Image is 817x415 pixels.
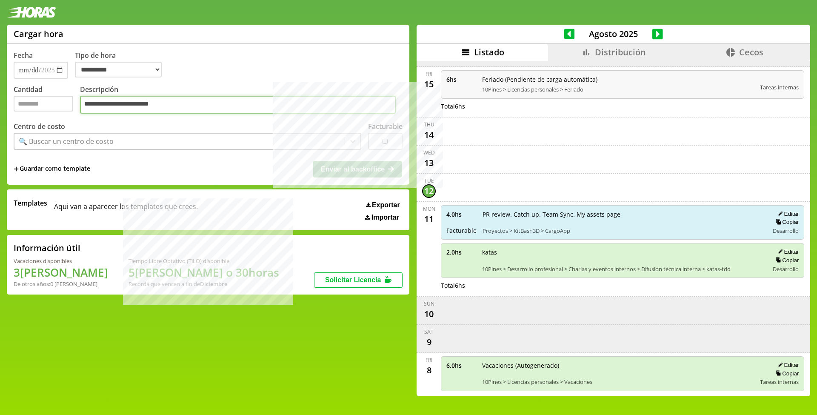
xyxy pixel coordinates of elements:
span: Aqui van a aparecer los templates que crees. [54,198,198,221]
button: Exportar [363,201,403,209]
div: Tue [424,177,434,184]
div: Sun [424,300,434,307]
span: +Guardar como template [14,164,90,174]
div: 11 [422,212,436,226]
div: 9 [422,335,436,349]
div: Fri [426,70,432,77]
h1: 3 [PERSON_NAME] [14,265,108,280]
span: Cecos [739,46,763,58]
span: Exportar [372,201,400,209]
div: Tiempo Libre Optativo (TiLO) disponible [129,257,279,265]
span: 10Pines > Licencias personales > Vacaciones [482,378,754,386]
span: PR review. Catch up. Team Sync. My assets page [483,210,763,218]
label: Tipo de hora [75,51,169,79]
div: 15 [422,77,436,91]
button: Copiar [773,257,799,264]
span: Templates [14,198,47,208]
label: Fecha [14,51,33,60]
button: Copiar [773,218,799,226]
span: Proyectos > KitBash3D > CargoApp [483,227,763,235]
div: 13 [422,156,436,170]
span: 6 hs [446,75,476,83]
span: Listado [474,46,504,58]
span: Vacaciones (Autogenerado) [482,361,754,369]
span: 4.0 hs [446,210,477,218]
div: 🔍 Buscar un centro de costo [19,137,114,146]
span: Feriado (Pendiente de carga automática) [482,75,754,83]
span: Desarrollo [773,227,799,235]
span: 6.0 hs [446,361,476,369]
span: 2.0 hs [446,248,476,256]
div: Vacaciones disponibles [14,257,108,265]
div: Total 6 hs [441,102,804,110]
div: Sat [424,328,434,335]
select: Tipo de hora [75,62,162,77]
div: scrollable content [417,61,810,395]
span: Distribución [595,46,646,58]
h2: Información útil [14,242,80,254]
button: Solicitar Licencia [314,272,403,288]
input: Cantidad [14,96,73,112]
button: Editar [775,248,799,255]
span: Tareas internas [760,378,799,386]
textarea: Descripción [80,96,396,114]
span: Solicitar Licencia [325,276,381,283]
label: Cantidad [14,85,80,116]
span: Facturable [446,226,477,235]
span: 10Pines > Desarrollo profesional > Charlas y eventos internos > Difusion técnica interna > katas-tdd [482,265,763,273]
button: Copiar [773,370,799,377]
span: Agosto 2025 [574,28,652,40]
div: Mon [423,205,435,212]
label: Facturable [368,122,403,131]
div: Recordá que vencen a fin de [129,280,279,288]
div: 14 [422,128,436,142]
span: + [14,164,19,174]
div: 12 [422,184,436,198]
div: Total 6 hs [441,395,804,403]
b: Diciembre [200,280,227,288]
span: Tareas internas [760,83,799,91]
span: Importar [371,214,399,221]
div: Fri [426,356,432,363]
label: Centro de costo [14,122,65,131]
div: 10 [422,307,436,321]
label: Descripción [80,85,403,116]
button: Editar [775,361,799,369]
span: Desarrollo [773,265,799,273]
div: Thu [424,121,434,128]
div: Total 6 hs [441,281,804,289]
span: 10Pines > Licencias personales > Feriado [482,86,754,93]
div: 8 [422,363,436,377]
h1: 5 [PERSON_NAME] o 30 horas [129,265,279,280]
h1: Cargar hora [14,28,63,40]
button: Editar [775,210,799,218]
div: De otros años: 0 [PERSON_NAME] [14,280,108,288]
img: logotipo [7,7,56,18]
span: katas [482,248,763,256]
div: Wed [423,149,435,156]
